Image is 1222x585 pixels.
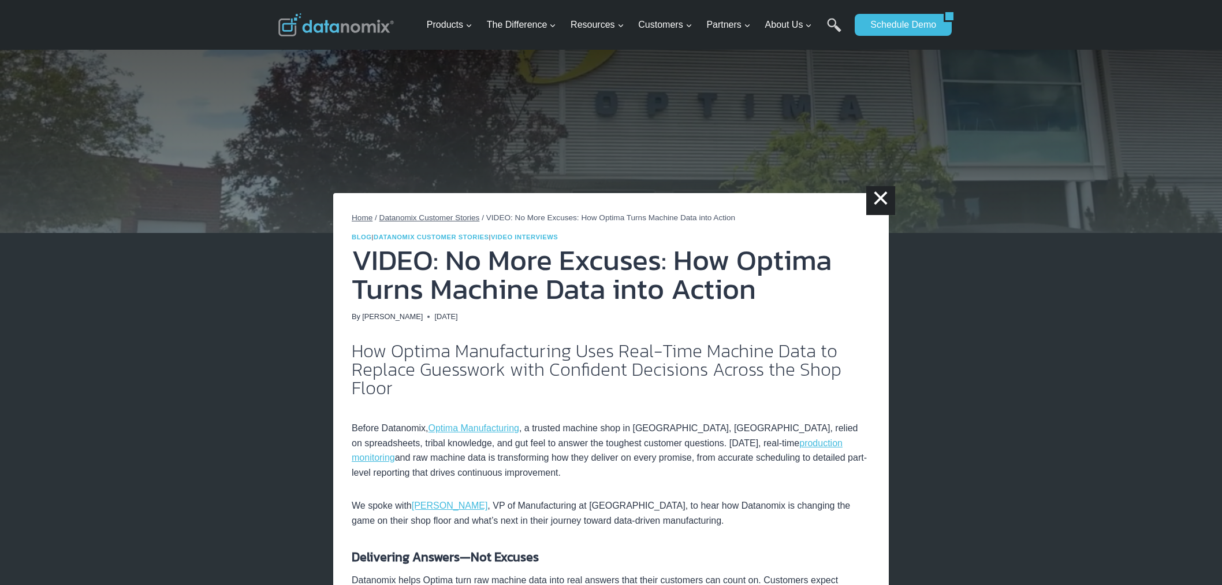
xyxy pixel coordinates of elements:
nav: Breadcrumbs [352,212,870,224]
a: Home [352,213,372,222]
span: About Us [765,17,813,32]
a: Schedule Demo [855,14,944,36]
span: Products [427,17,472,32]
h2: How Optima Manufacturing Uses Real-Time Machine Data to Replace Guesswork with Confident Decision... [352,342,870,397]
span: VIDEO: No More Excuses: How Optima Turns Machine Data into Action [486,213,735,222]
span: The Difference [487,17,557,32]
img: Datanomix [278,13,394,36]
time: [DATE] [434,311,457,323]
p: We spoke with , VP of Manufacturing at [GEOGRAPHIC_DATA], to hear how Datanomix is changing the g... [352,498,870,528]
a: [PERSON_NAME] [362,312,423,321]
span: Customers [638,17,692,32]
nav: Primary Navigation [422,6,850,44]
a: × [866,186,895,215]
a: Blog [352,234,372,240]
span: By [352,311,360,323]
strong: Delivering Answers—Not Excuses [352,547,539,567]
span: Partners [706,17,750,32]
h1: VIDEO: No More Excuses: How Optima Turns Machine Data into Action [352,246,870,303]
a: Search [827,18,841,44]
span: / [375,213,377,222]
p: Before Datanomix, , a trusted machine shop in [GEOGRAPHIC_DATA], [GEOGRAPHIC_DATA], relied on spr... [352,406,870,480]
a: Datanomix Customer Stories [379,213,480,222]
span: / [482,213,484,222]
a: Optima Manufacturing [429,423,519,433]
a: Datanomix Customer Stories [374,234,489,240]
span: Resources [571,17,624,32]
span: | | [352,234,558,240]
a: Video Interviews [491,234,558,240]
a: [PERSON_NAME] [412,501,488,510]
